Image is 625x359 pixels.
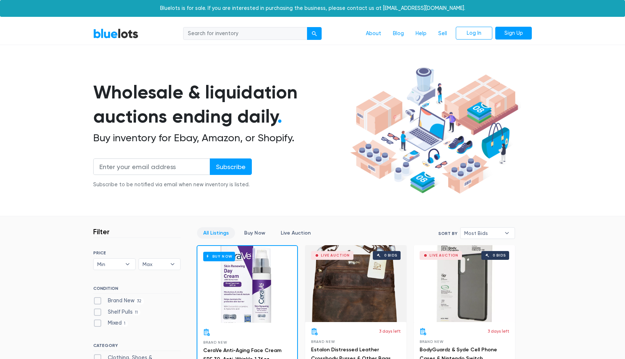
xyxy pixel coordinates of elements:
span: Max [143,259,167,270]
label: Shelf Pulls [93,308,140,316]
b: ▾ [165,259,180,270]
a: Blog [387,27,410,41]
a: Log In [456,27,492,40]
a: All Listings [197,227,235,239]
h1: Wholesale & liquidation auctions ending daily [93,80,348,129]
span: 32 [135,298,144,304]
input: Subscribe [210,158,252,175]
a: Buy Now [238,227,272,239]
a: Live Auction 0 bids [414,245,515,322]
span: Brand New [311,340,335,344]
span: Brand New [420,340,443,344]
h6: PRICE [93,250,181,255]
span: Brand New [203,340,227,344]
span: Most Bids [464,228,501,239]
span: 11 [133,310,140,315]
a: BlueLots [93,28,139,39]
p: 3 days left [488,328,509,334]
span: 1 [122,321,128,327]
div: 0 bids [493,254,506,257]
span: . [277,105,282,127]
h6: CATEGORY [93,343,181,351]
div: Live Auction [429,254,458,257]
h2: Buy inventory for Ebay, Amazon, or Shopify. [93,132,348,144]
div: Subscribe to be notified via email when new inventory is listed. [93,181,252,189]
input: Search for inventory [183,27,307,40]
a: Help [410,27,432,41]
p: 3 days left [379,328,401,334]
span: Min [97,259,121,270]
b: ▾ [120,259,135,270]
input: Enter your email address [93,158,210,175]
a: Live Auction 0 bids [305,245,406,322]
h6: CONDITION [93,286,181,294]
label: Mixed [93,319,128,327]
div: 0 bids [384,254,397,257]
a: Live Auction [274,227,317,239]
label: Brand New [93,297,144,305]
a: Sign Up [495,27,532,40]
a: Sell [432,27,453,41]
div: Live Auction [321,254,350,257]
a: About [360,27,387,41]
h6: Buy Now [203,252,235,261]
label: Sort By [438,230,457,237]
b: ▾ [499,228,515,239]
a: Buy Now [197,246,297,323]
h3: Filter [93,227,110,236]
img: hero-ee84e7d0318cb26816c560f6b4441b76977f77a177738b4e94f68c95b2b83dbb.png [348,64,521,197]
